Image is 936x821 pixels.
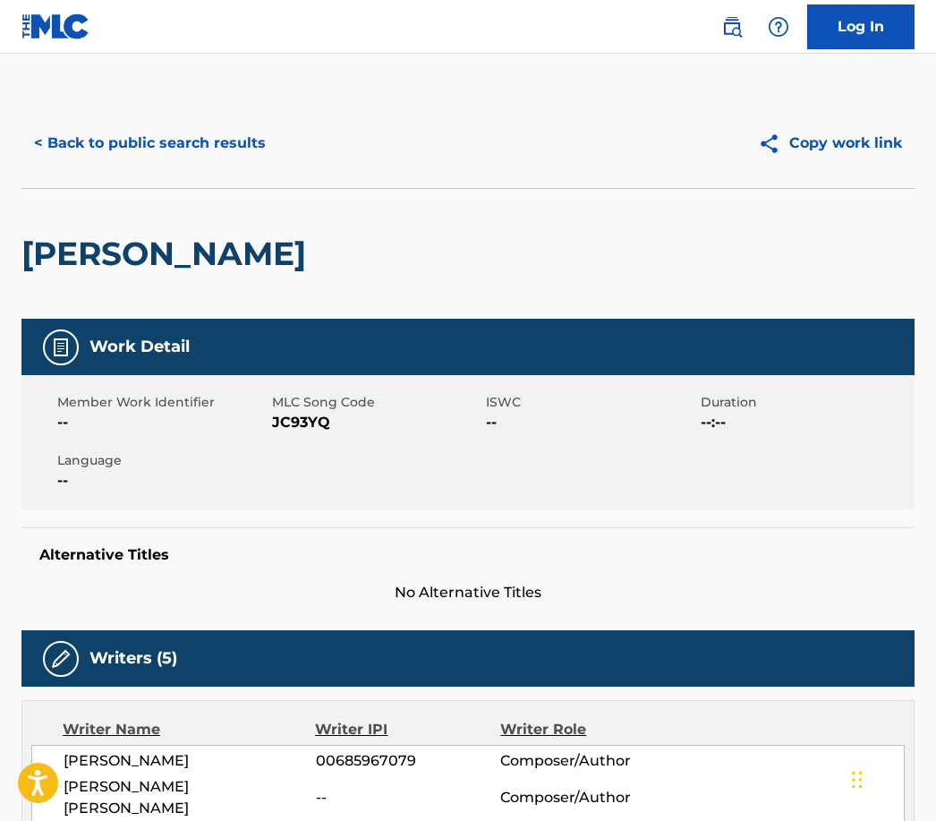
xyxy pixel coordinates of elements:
[500,750,668,772] span: Composer/Author
[852,753,863,807] div: Drag
[758,133,789,155] img: Copy work link
[57,470,268,492] span: --
[721,16,743,38] img: search
[50,337,72,358] img: Work Detail
[21,121,278,166] button: < Back to public search results
[39,546,897,564] h5: Alternative Titles
[89,337,190,357] h5: Work Detail
[316,787,501,808] span: --
[57,393,268,412] span: Member Work Identifier
[272,412,482,433] span: JC93YQ
[500,719,668,740] div: Writer Role
[21,13,90,39] img: MLC Logo
[847,735,936,821] iframe: Chat Widget
[272,393,482,412] span: MLC Song Code
[486,393,696,412] span: ISWC
[57,451,268,470] span: Language
[486,412,696,433] span: --
[64,750,316,772] span: [PERSON_NAME]
[21,582,915,603] span: No Alternative Titles
[316,750,501,772] span: 00685967079
[63,719,315,740] div: Writer Name
[761,9,796,45] div: Help
[714,9,750,45] a: Public Search
[315,719,500,740] div: Writer IPI
[807,4,915,49] a: Log In
[500,787,668,808] span: Composer/Author
[701,412,911,433] span: --:--
[768,16,789,38] img: help
[64,776,316,819] span: [PERSON_NAME] [PERSON_NAME]
[89,648,177,669] h5: Writers (5)
[21,234,315,274] h2: [PERSON_NAME]
[57,412,268,433] span: --
[701,393,911,412] span: Duration
[50,648,72,670] img: Writers
[745,121,915,166] button: Copy work link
